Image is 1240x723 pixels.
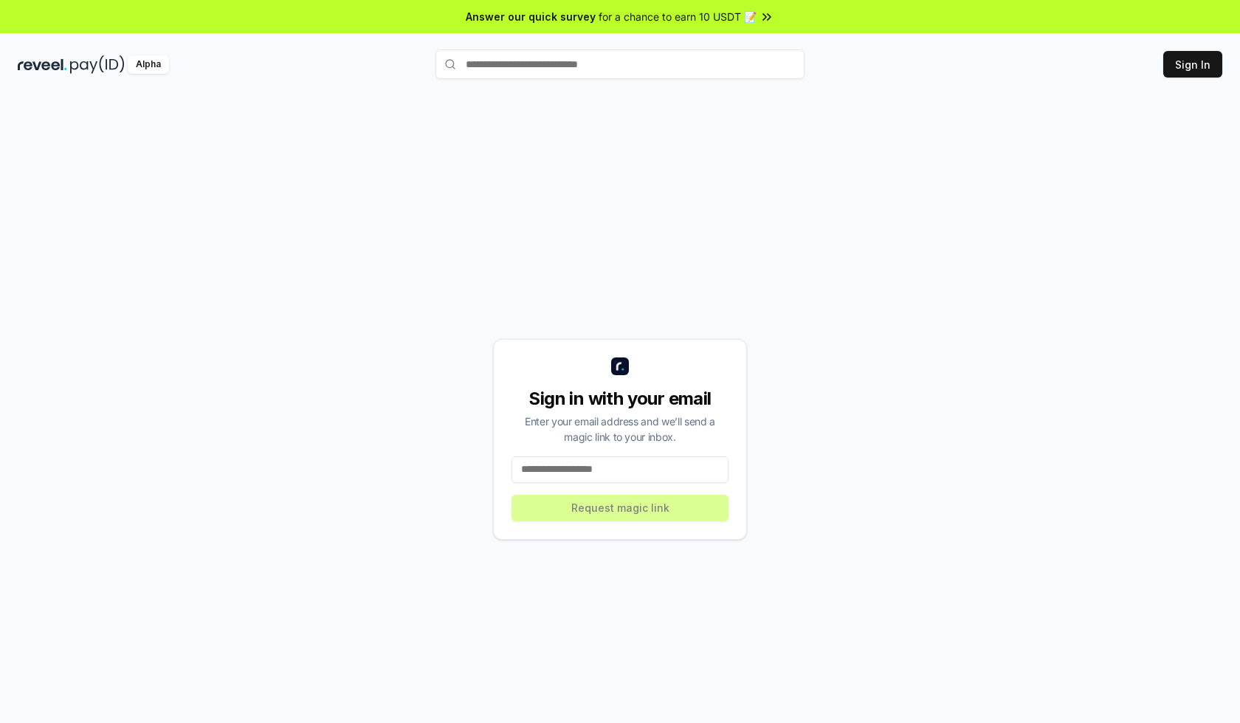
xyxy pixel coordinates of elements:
[128,55,169,74] div: Alpha
[70,55,125,74] img: pay_id
[466,9,596,24] span: Answer our quick survey
[611,357,629,375] img: logo_small
[18,55,67,74] img: reveel_dark
[512,414,728,445] div: Enter your email address and we’ll send a magic link to your inbox.
[599,9,757,24] span: for a chance to earn 10 USDT 📝
[1163,51,1222,78] button: Sign In
[512,387,728,411] div: Sign in with your email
